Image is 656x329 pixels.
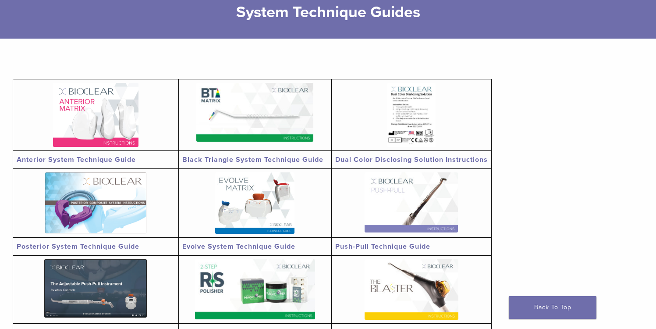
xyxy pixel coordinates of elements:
a: Back To Top [509,296,596,319]
a: Push-Pull Technique Guide [335,242,430,251]
a: Black Triangle System Technique Guide [182,155,323,164]
h2: System Technique Guides [116,2,540,23]
a: Dual Color Disclosing Solution Instructions [335,155,488,164]
a: Evolve System Technique Guide [182,242,295,251]
a: Posterior System Technique Guide [17,242,139,251]
a: Anterior System Technique Guide [17,155,136,164]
